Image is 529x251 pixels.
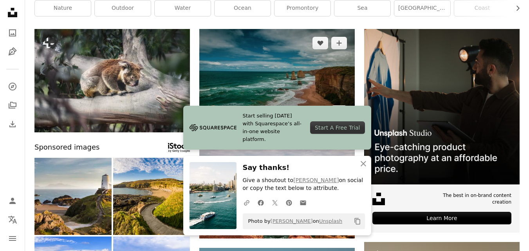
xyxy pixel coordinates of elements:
a: Explore [5,79,20,94]
img: file-1631678316303-ed18b8b5cb9cimage [372,193,385,205]
span: Photo by on [244,215,343,228]
a: Share on Twitter [268,195,282,210]
button: Like [312,37,328,49]
a: Share over email [296,195,310,210]
img: Go to Slava Abramovitch's profile [207,105,220,118]
a: Download [331,105,347,118]
a: coast [454,0,510,16]
a: promontory [274,0,330,16]
h3: Say thanks! [243,162,365,173]
a: Photos [5,25,20,41]
a: Illustrations [5,44,20,60]
div: Learn More [372,212,511,224]
a: Unsplash [319,218,342,224]
a: Share on Pinterest [282,195,296,210]
a: Share on Facebook [254,195,268,210]
a: Start selling [DATE] with Squarespace’s all-in-one website platform.Start A Free Trial [183,106,371,150]
a: [PERSON_NAME] [293,177,339,183]
a: Download History [5,116,20,132]
span: The best in on-brand content creation [429,192,511,206]
img: Aerial view of Church Bay in Anglesey North Wales UK during sunset [113,158,190,235]
a: Home — Unsplash [5,5,20,22]
a: [PERSON_NAME] [271,218,313,224]
div: Start A Free Trial [310,121,365,134]
img: a koala sitting on top of a tree branch [34,29,190,132]
button: Add to Collection [331,37,347,49]
a: ocean [215,0,271,16]
span: Sponsored images [34,142,99,153]
img: file-1705255347840-230a6ab5bca9image [190,122,237,134]
button: Menu [5,231,20,246]
a: a koala sitting on top of a tree branch [34,77,190,84]
img: file-1715714098234-25b8b4e9d8faimage [364,29,520,184]
a: sea [334,0,390,16]
a: water [155,0,211,16]
a: nature [35,0,91,16]
a: outdoor [95,0,151,16]
span: Start selling [DATE] with Squarespace’s all-in-one website platform. [243,112,304,143]
p: Give a shoutout to on social or copy the text below to attribute. [243,177,365,192]
button: scroll list to the right [511,0,520,16]
a: The best in on-brand content creationLearn More [364,29,520,233]
a: [GEOGRAPHIC_DATA] [394,0,450,16]
img: brown rocky beach under blue and white cloudy sky during daytime [199,29,355,126]
a: Log in / Sign up [5,193,20,209]
button: Language [5,212,20,228]
a: Collections [5,98,20,113]
a: brown rocky beach under blue and white cloudy sky during daytime [199,74,355,81]
img: Wales coastal landscape [34,158,112,235]
button: Copy to clipboard [351,215,364,228]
